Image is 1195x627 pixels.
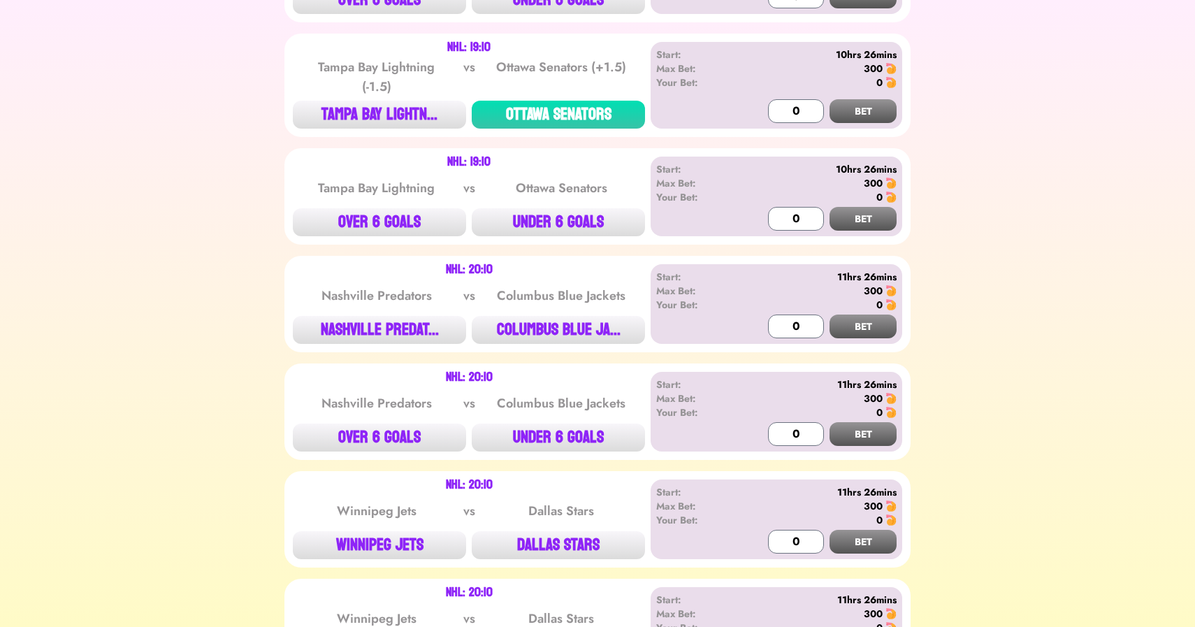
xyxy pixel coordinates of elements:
div: Max Bet: [656,176,737,190]
div: Your Bet: [656,190,737,204]
div: 11hrs 26mins [737,485,897,499]
div: NHL: 20:10 [446,587,493,598]
div: Tampa Bay Lightning [306,178,447,198]
button: BET [830,530,897,554]
img: 🍤 [885,608,897,619]
img: 🍤 [885,407,897,418]
button: COLUMBUS BLUE JA... [472,316,645,344]
div: 300 [864,607,883,621]
button: TAMPA BAY LIGHTN... [293,101,466,129]
button: BET [830,207,897,231]
div: 11hrs 26mins [737,270,897,284]
div: 0 [876,298,883,312]
div: 0 [876,513,883,527]
img: 🍤 [885,299,897,310]
div: 300 [864,499,883,513]
div: Max Bet: [656,607,737,621]
img: 🍤 [885,178,897,189]
div: vs [461,286,478,305]
div: 10hrs 26mins [737,162,897,176]
button: BET [830,315,897,338]
img: 🍤 [885,514,897,526]
img: 🍤 [885,285,897,296]
div: 300 [864,176,883,190]
div: Your Bet: [656,513,737,527]
div: 300 [864,284,883,298]
button: OVER 6 GOALS [293,208,466,236]
img: 🍤 [885,63,897,74]
div: Start: [656,593,737,607]
div: 11hrs 26mins [737,593,897,607]
button: NASHVILLE PREDAT... [293,316,466,344]
div: NHL: 19:10 [447,42,491,53]
button: BET [830,422,897,446]
img: 🍤 [885,393,897,404]
div: Start: [656,162,737,176]
div: NHL: 20:10 [446,264,493,275]
div: Columbus Blue Jackets [491,286,632,305]
div: vs [461,178,478,198]
img: 🍤 [885,500,897,512]
div: 10hrs 26mins [737,48,897,62]
div: Your Bet: [656,405,737,419]
div: Start: [656,270,737,284]
button: WINNIPEG JETS [293,531,466,559]
button: UNDER 6 GOALS [472,208,645,236]
div: Start: [656,485,737,499]
div: Max Bet: [656,62,737,75]
div: Max Bet: [656,391,737,405]
div: Nashville Predators [306,394,447,413]
img: 🍤 [885,77,897,88]
div: Columbus Blue Jackets [491,394,632,413]
div: vs [461,501,478,521]
div: Dallas Stars [491,501,632,521]
div: 300 [864,62,883,75]
div: Your Bet: [656,298,737,312]
div: Start: [656,48,737,62]
div: 300 [864,391,883,405]
div: NHL: 20:10 [446,480,493,491]
div: Tampa Bay Lightning (-1.5) [306,57,447,96]
div: Winnipeg Jets [306,501,447,521]
div: Max Bet: [656,284,737,298]
button: OVER 6 GOALS [293,424,466,452]
div: Start: [656,377,737,391]
div: vs [461,57,478,96]
div: Ottawa Senators (+1.5) [491,57,632,96]
button: DALLAS STARS [472,531,645,559]
div: Your Bet: [656,75,737,89]
div: 0 [876,190,883,204]
div: Nashville Predators [306,286,447,305]
img: 🍤 [885,192,897,203]
button: UNDER 6 GOALS [472,424,645,452]
div: vs [461,394,478,413]
div: Ottawa Senators [491,178,632,198]
div: NHL: 20:10 [446,372,493,383]
div: 11hrs 26mins [737,377,897,391]
div: 0 [876,405,883,419]
div: 0 [876,75,883,89]
button: OTTAWA SENATORS [472,101,645,129]
button: BET [830,99,897,123]
div: NHL: 19:10 [447,157,491,168]
div: Max Bet: [656,499,737,513]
